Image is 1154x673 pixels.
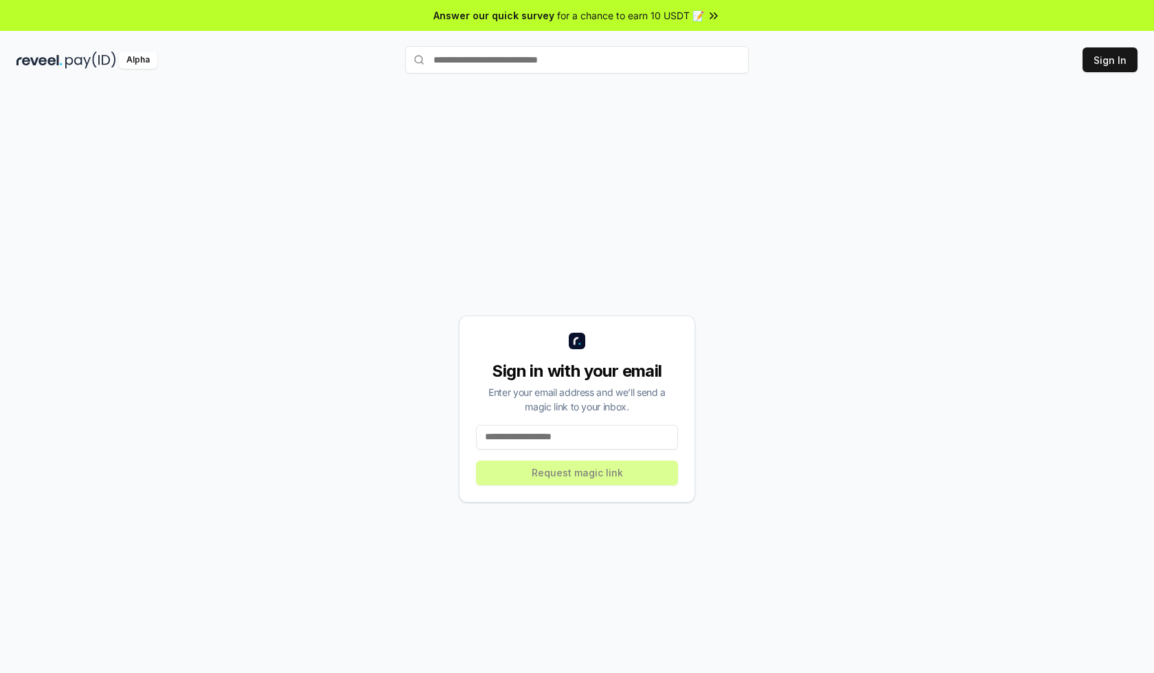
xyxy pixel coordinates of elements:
[65,52,116,69] img: pay_id
[119,52,157,69] div: Alpha
[569,333,585,349] img: logo_small
[16,52,63,69] img: reveel_dark
[476,385,678,414] div: Enter your email address and we’ll send a magic link to your inbox.
[433,8,554,23] span: Answer our quick survey
[557,8,704,23] span: for a chance to earn 10 USDT 📝
[476,360,678,382] div: Sign in with your email
[1083,47,1138,72] button: Sign In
